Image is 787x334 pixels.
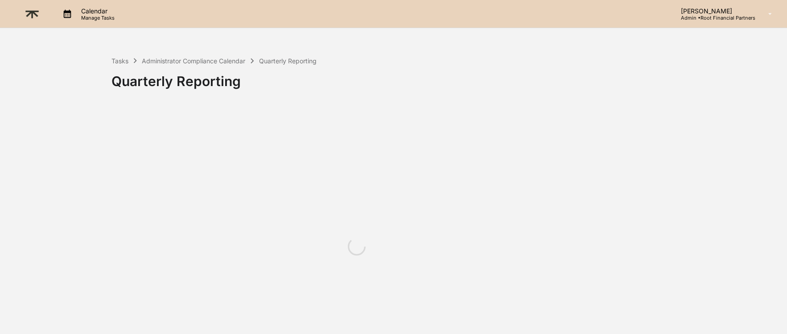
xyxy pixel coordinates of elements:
[259,57,317,65] div: Quarterly Reporting
[111,57,128,65] div: Tasks
[21,3,43,25] img: logo
[142,57,245,65] div: Administrator Compliance Calendar
[674,15,755,21] p: Admin • Root Financial Partners
[674,7,755,15] p: [PERSON_NAME]
[111,66,783,89] div: Quarterly Reporting
[74,7,119,15] p: Calendar
[74,15,119,21] p: Manage Tasks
